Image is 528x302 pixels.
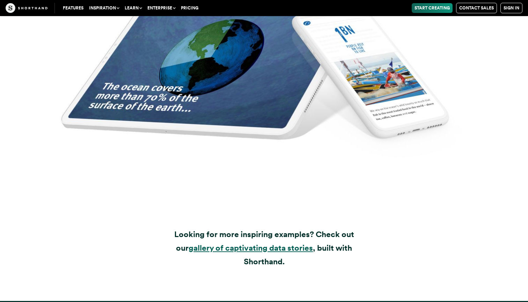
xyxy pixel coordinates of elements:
button: Enterprise [145,3,178,13]
a: Features [60,3,86,13]
button: Inspiration [86,3,122,13]
strong: Looking for more inspiring examples? Check out our [174,229,354,253]
a: Pricing [178,3,201,13]
a: Sign in [500,3,522,13]
img: The Craft [6,3,47,13]
a: gallery of captivating data stories [189,243,313,253]
a: Contact Sales [456,3,497,13]
button: Learn [122,3,145,13]
a: Start Creating [412,3,453,13]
